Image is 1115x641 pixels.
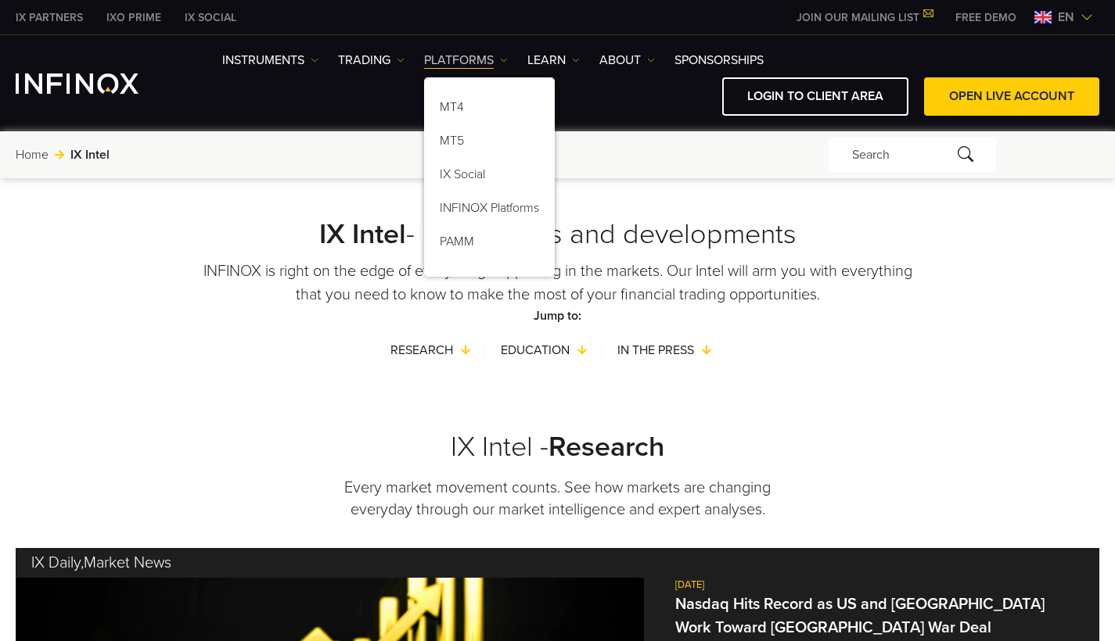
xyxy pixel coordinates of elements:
[16,73,175,94] a: INFINOX Logo
[617,341,725,360] a: In the press
[549,430,664,464] span: Research
[16,306,1099,325] h5: Jump to:
[70,145,110,164] span: IX Intel
[1052,8,1081,27] span: en
[944,9,1028,26] a: INFINOX MENU
[599,51,655,70] a: ABOUT
[675,595,1045,637] a: Nasdaq Hits Record as US and [GEOGRAPHIC_DATA] Work Toward [GEOGRAPHIC_DATA] War Deal
[722,77,908,116] a: LOGIN TO CLIENT AREA
[674,51,764,70] a: SPONSORSHIPS
[16,548,1099,578] h3: IX Daily Market News
[16,217,1099,252] h2: - Movements and developments
[829,138,996,172] div: Search
[319,217,406,251] strong: IX Intel
[338,51,405,70] a: TRADING
[81,553,84,572] span: ,
[16,477,1099,521] p: Every market movement counts. See how markets are changing everyday through our market intelligen...
[95,9,173,26] a: INFINOX
[16,145,49,164] a: Home
[527,51,580,70] a: Learn
[424,93,555,127] a: MT4
[390,341,485,360] a: Research
[424,227,555,261] a: PAMM
[451,430,664,464] a: IX Intel -Research
[424,160,555,194] a: IX Social
[4,9,95,26] a: INFINOX
[424,127,555,160] a: MT5
[55,150,64,159] img: arrow-right
[501,341,602,360] a: Education
[173,9,248,26] a: INFINOX
[222,51,318,70] a: Instruments
[924,77,1099,116] a: OPEN LIVE ACCOUNT
[196,260,919,306] p: INFINOX is right on the edge of everything happening in the markets. Our Intel will arm you with ...
[424,194,555,227] a: INFINOX Platforms
[785,11,944,24] a: JOIN OUR MAILING LIST
[424,51,508,70] a: PLATFORMS
[675,578,1068,593] span: [DATE]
